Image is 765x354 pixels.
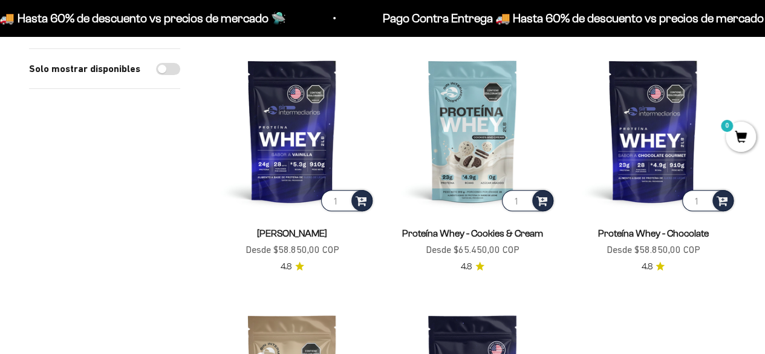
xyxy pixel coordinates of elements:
[461,260,484,274] a: 4.84.8 de 5.0 estrellas
[597,228,708,238] a: Proteína Whey - Chocolate
[461,260,472,274] span: 4.8
[426,242,519,258] sale-price: Desde $65.450,00 COP
[281,260,291,274] span: 4.8
[246,242,339,258] sale-price: Desde $58.850,00 COP
[606,242,700,258] sale-price: Desde $58.850,00 COP
[402,228,543,238] a: Proteína Whey - Cookies & Cream
[29,61,140,77] label: Solo mostrar disponibles
[720,119,734,133] mark: 0
[726,131,756,145] a: 0
[281,260,304,274] a: 4.84.8 de 5.0 estrellas
[641,260,665,274] a: 4.84.8 de 5.0 estrellas
[641,260,652,274] span: 4.8
[257,228,327,238] a: [PERSON_NAME]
